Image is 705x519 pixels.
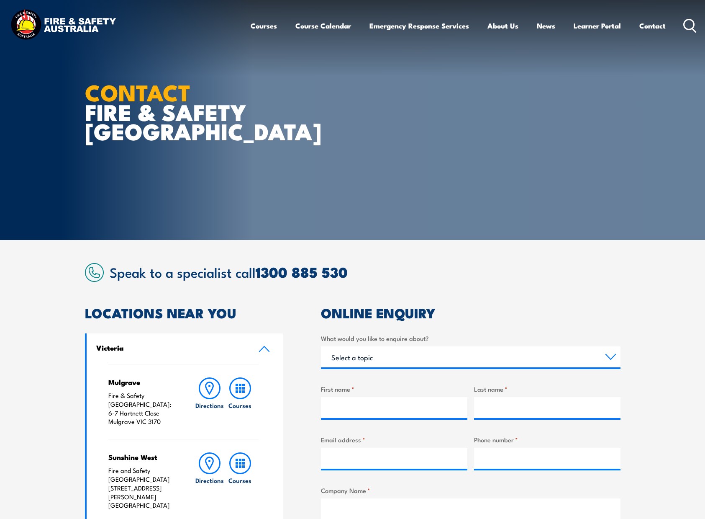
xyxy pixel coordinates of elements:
h4: Victoria [96,343,246,352]
a: Emergency Response Services [369,15,469,37]
h4: Sunshine West [108,452,178,462]
h2: LOCATIONS NEAR YOU [85,307,283,318]
h2: Speak to a specialist call [110,264,620,279]
a: Contact [639,15,666,37]
label: What would you like to enquire about? [321,333,620,343]
h1: FIRE & SAFETY [GEOGRAPHIC_DATA] [85,82,292,141]
strong: CONTACT [85,74,191,109]
label: First name [321,384,467,394]
h6: Courses [228,476,251,485]
a: Courses [251,15,277,37]
label: Phone number [474,435,620,444]
h6: Directions [195,401,224,410]
label: Last name [474,384,620,394]
a: Course Calendar [295,15,351,37]
p: Fire & Safety [GEOGRAPHIC_DATA]: 6-7 Hartnett Close Mulgrave VIC 3170 [108,391,178,426]
label: Email address [321,435,467,444]
h4: Mulgrave [108,377,178,387]
a: About Us [487,15,518,37]
a: News [537,15,555,37]
h6: Directions [195,476,224,485]
a: Directions [195,452,225,510]
a: 1300 885 530 [256,261,348,283]
a: Courses [225,452,255,510]
p: Fire and Safety [GEOGRAPHIC_DATA] [STREET_ADDRESS][PERSON_NAME] [GEOGRAPHIC_DATA] [108,466,178,510]
a: Courses [225,377,255,426]
h6: Courses [228,401,251,410]
a: Learner Portal [574,15,621,37]
h2: ONLINE ENQUIRY [321,307,620,318]
a: Victoria [87,333,283,364]
label: Company Name [321,485,620,495]
a: Directions [195,377,225,426]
